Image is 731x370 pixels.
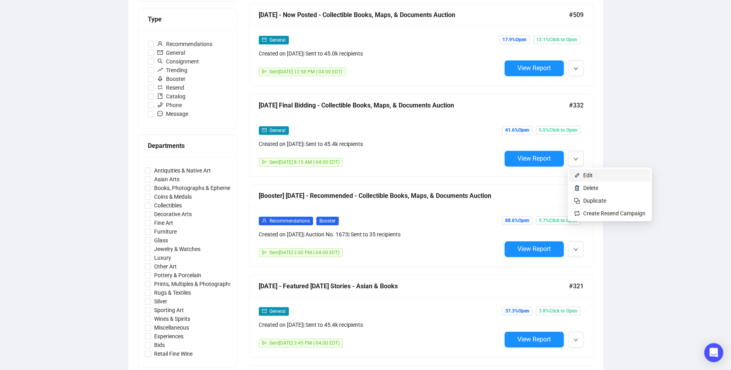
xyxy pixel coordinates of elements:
span: send [262,250,267,255]
span: Silver [151,297,170,306]
span: Sent [DATE] 12:58 PM (-04:00 EDT) [269,69,342,75]
div: [DATE] - Now Posted - Collectible Books, Maps, & Documents Auction [259,10,569,20]
span: Glass [151,236,171,245]
div: Departments [148,141,227,151]
span: Collectibles [151,201,185,210]
span: Consignment [154,57,202,66]
span: mail [262,37,267,42]
span: General [269,37,286,43]
span: user [262,218,267,223]
div: Open Intercom Messenger [704,343,723,362]
span: #332 [569,100,584,110]
span: #321 [569,281,584,291]
span: Create Resend Campaign [583,210,645,217]
span: Catalog [154,92,189,101]
span: down [573,157,578,161]
a: [Booster] [DATE] - Recommended - Collectible Books, Maps, & Documents Auction#323userRecommendati... [249,184,594,267]
span: 41.6% Open [502,126,533,134]
div: Type [148,14,227,24]
span: View Report [517,245,551,253]
span: Delete [583,185,598,191]
button: View Report [504,151,564,167]
a: [DATE] - Now Posted - Collectible Books, Maps, & Documents Auction#509mailGeneralCreated on [DATE... [249,4,594,86]
div: [DATE] - Featured [DATE] Stories - Asian & Books [259,281,569,291]
span: Duplicate [583,197,606,204]
div: Created on [DATE] | Auction No. 1673 | Sent to 35 recipients [259,230,501,239]
span: Wines & Spirits [151,314,193,323]
span: Rugs & Textiles [151,288,194,297]
span: book [157,93,163,99]
span: rise [157,67,163,73]
span: Asian Arts [151,175,183,184]
span: Edit [583,172,593,178]
button: View Report [504,241,564,257]
a: [DATE] - Featured [DATE] Stories - Asian & Books#321mailGeneralCreated on [DATE]| Sent to 45.4k r... [249,275,594,357]
a: [DATE] Final Bidding - Collectible Books, Maps, & Documents Auction#332mailGeneralCreated on [DAT... [249,94,594,176]
span: Sent [DATE] 2:00 PM (-04:00 EDT) [269,250,340,255]
span: Jewelry & Watches [151,245,204,253]
span: mail [262,128,267,132]
span: Retail Fine Wine [151,349,196,358]
div: Created on [DATE] | Sent to 45.4k recipients [259,320,501,329]
span: Luxury [151,253,174,262]
span: retweet [157,84,163,90]
span: Sent [DATE] 3:45 PM (-04:00 EDT) [269,340,340,346]
span: Coins & Medals [151,192,195,201]
span: 17.9% Open [499,35,530,44]
span: View Report [517,64,551,72]
span: Phone [154,101,185,109]
span: Experiences [151,332,187,341]
span: General [154,48,188,57]
span: user [157,41,163,46]
span: Other Art [151,262,180,271]
span: Decorative Arts [151,210,195,219]
span: Pottery & Porcelain [151,271,204,280]
span: View Report [517,155,551,162]
span: send [262,159,267,164]
span: Message [154,109,191,118]
img: retweet.svg [574,210,580,217]
span: Sporting Art [151,306,187,314]
span: 88.6% Open [502,216,533,225]
span: 3.8% Click to Open [536,307,580,315]
span: Prints, Multiples & Photographs [151,280,235,288]
span: mail [157,50,163,55]
div: Created on [DATE] | Sent to 45.0k recipients [259,49,501,58]
span: Books, Photographs & Ephemera [151,184,239,192]
span: Miscellaneous [151,323,192,332]
div: [Booster] [DATE] - Recommended - Collectible Books, Maps, & Documents Auction [259,191,569,201]
span: Resend [154,83,187,92]
span: Furniture [151,227,180,236]
span: down [573,247,578,252]
button: View Report [504,60,564,76]
span: Booster [154,75,189,83]
span: 5.5% Click to Open [536,126,580,134]
span: rocket [157,76,163,81]
span: Booster [316,217,339,225]
span: 37.3% Open [502,307,533,315]
span: Recommendations [269,218,310,224]
span: message [157,111,163,116]
span: down [573,66,578,71]
span: phone [157,102,163,107]
span: 13.1% Click to Open [533,35,580,44]
span: send [262,340,267,345]
button: View Report [504,332,564,347]
span: View Report [517,335,551,343]
span: Bids [151,341,168,349]
span: Trending [154,66,191,75]
span: Sent [DATE] 8:15 AM (-04:00 EDT) [269,159,340,165]
img: svg+xml;base64,PHN2ZyB4bWxucz0iaHR0cDovL3d3dy53My5vcmcvMjAwMC9zdmciIHdpZHRoPSIyNCIgaGVpZ2h0PSIyNC... [574,197,580,204]
div: Created on [DATE] | Sent to 45.4k recipients [259,140,501,148]
span: General [269,309,286,314]
span: 9.7% Click to Open [536,216,580,225]
span: Fine Art [151,219,176,227]
span: down [573,337,578,342]
span: send [262,69,267,74]
span: General [269,128,286,133]
span: #509 [569,10,584,20]
span: Recommendations [154,40,216,48]
span: Antiquities & Native Art [151,166,214,175]
span: mail [262,309,267,313]
span: search [157,58,163,64]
